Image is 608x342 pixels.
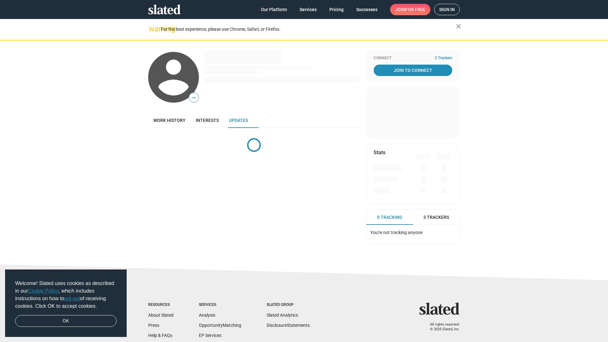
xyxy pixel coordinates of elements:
a: OpportunityMatching [199,323,241,328]
a: Updates [224,113,253,128]
span: Our Platform [261,4,287,15]
a: Successes [351,4,383,15]
span: Updates [229,118,248,123]
a: Join To Connect [374,65,452,76]
span: 0 Tracking [377,214,402,220]
a: opt-out [64,296,80,301]
div: Resources [148,302,174,307]
span: — [189,94,199,102]
a: Press [148,323,159,328]
mat-card-title: Stats [374,149,385,156]
span: Interests [196,118,219,123]
a: EP Services [199,333,221,338]
span: Sign in [439,4,455,15]
a: Sign in [434,4,460,15]
a: Interests [191,113,224,128]
span: Successes [356,4,377,15]
a: Analysis [199,313,215,318]
p: All rights reserved. © 2025 Slated, Inc. [423,322,460,332]
a: Slated Analytics [267,313,298,318]
a: Services [294,4,322,15]
div: For the best experience, please use Chrome, Safari, or Firefox. [161,25,456,34]
a: Help & FAQs [148,333,172,338]
span: Join To Connect [375,65,451,76]
mat-icon: close [455,22,462,30]
span: 3 Trackers [423,214,449,220]
span: for free [405,4,425,15]
span: Pricing [329,4,344,15]
span: You're not tracking anyone [370,230,422,235]
span: Join [395,4,425,15]
a: dismiss cookie message [15,315,117,327]
mat-icon: warning [149,25,156,33]
a: DisclosureStatements [267,323,310,328]
a: About Slated [148,313,174,318]
span: Work history [153,118,186,123]
div: cookieconsent [5,269,127,337]
div: Services [199,302,241,307]
a: Our Platform [256,4,292,15]
div: Connect [374,56,452,61]
span: Welcome! Slated uses cookies as described in our , which includes instructions on how to of recei... [15,280,117,310]
a: Joinfor free [390,4,430,15]
div: Slated Group [267,302,310,307]
a: Cookie Policy [28,288,59,294]
a: Pricing [324,4,349,15]
span: 3 Trackers [435,56,452,61]
span: Services [300,4,317,15]
a: Work history [148,113,191,128]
